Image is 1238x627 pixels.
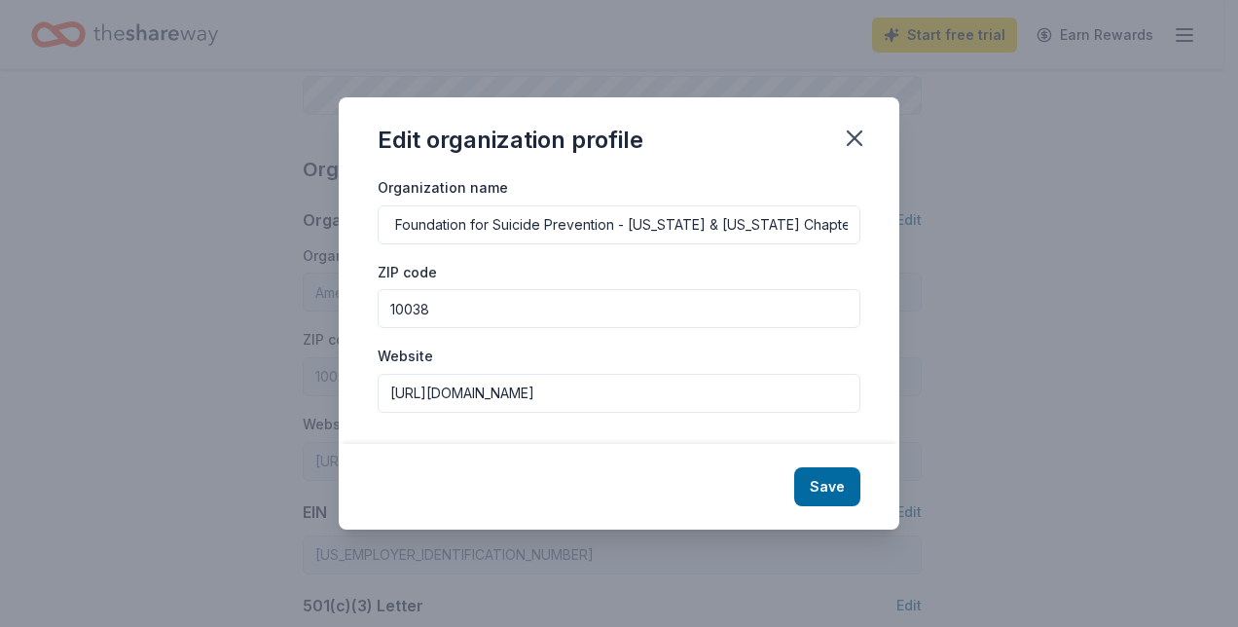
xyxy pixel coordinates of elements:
[378,347,433,366] label: Website
[378,125,643,156] div: Edit organization profile
[378,289,860,328] input: 12345 (U.S. only)
[378,263,437,282] label: ZIP code
[378,178,508,198] label: Organization name
[794,467,860,506] button: Save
